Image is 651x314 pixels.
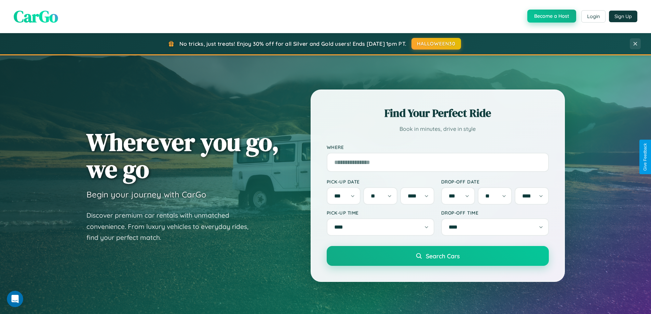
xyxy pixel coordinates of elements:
h1: Wherever you go, we go [86,128,279,182]
p: Book in minutes, drive in style [327,124,549,134]
p: Discover premium car rentals with unmatched convenience. From luxury vehicles to everyday rides, ... [86,210,257,243]
button: Login [581,10,606,23]
iframe: Intercom live chat [7,291,23,307]
button: Sign Up [609,11,637,22]
span: No tricks, just treats! Enjoy 30% off for all Silver and Gold users! Ends [DATE] 1pm PT. [179,40,406,47]
button: HALLOWEEN30 [411,38,461,50]
label: Pick-up Date [327,179,434,185]
label: Where [327,144,549,150]
h2: Find Your Perfect Ride [327,106,549,121]
label: Drop-off Time [441,210,549,216]
h3: Begin your journey with CarGo [86,189,206,200]
span: Search Cars [426,252,460,260]
button: Search Cars [327,246,549,266]
label: Pick-up Time [327,210,434,216]
label: Drop-off Date [441,179,549,185]
button: Become a Host [527,10,576,23]
div: Give Feedback [643,143,648,171]
span: CarGo [14,5,58,28]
